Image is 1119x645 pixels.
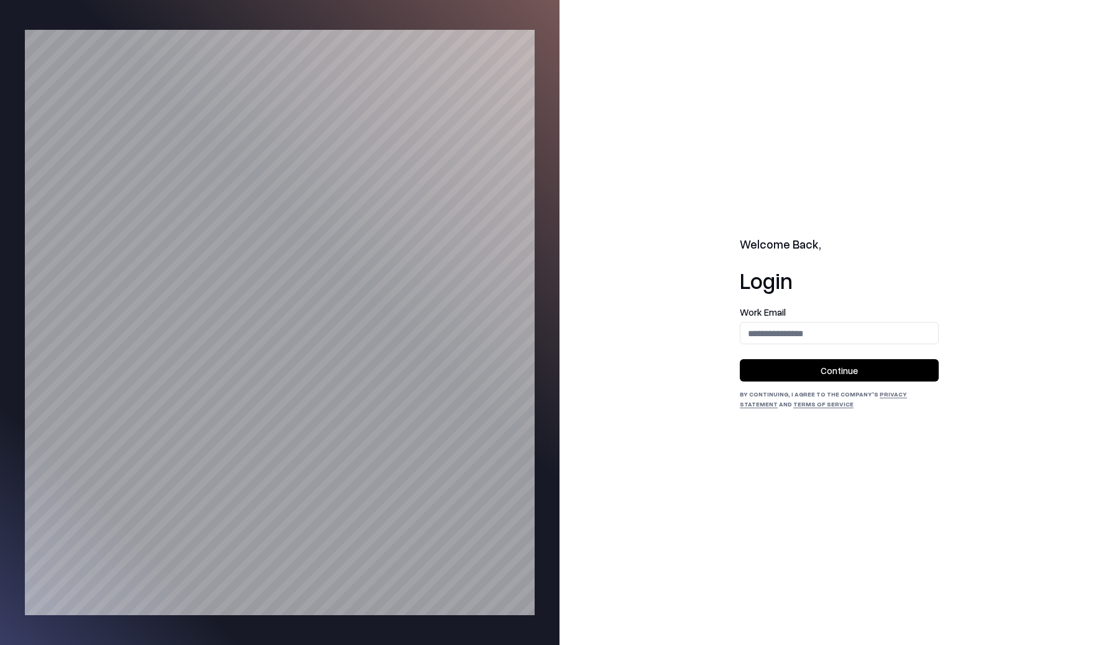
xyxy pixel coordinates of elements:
a: Terms of Service [793,400,854,408]
h2: Welcome Back, [740,236,939,254]
label: Work Email [740,308,939,317]
h1: Login [740,268,939,293]
div: By continuing, I agree to the Company's and [740,389,939,409]
button: Continue [740,359,939,382]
